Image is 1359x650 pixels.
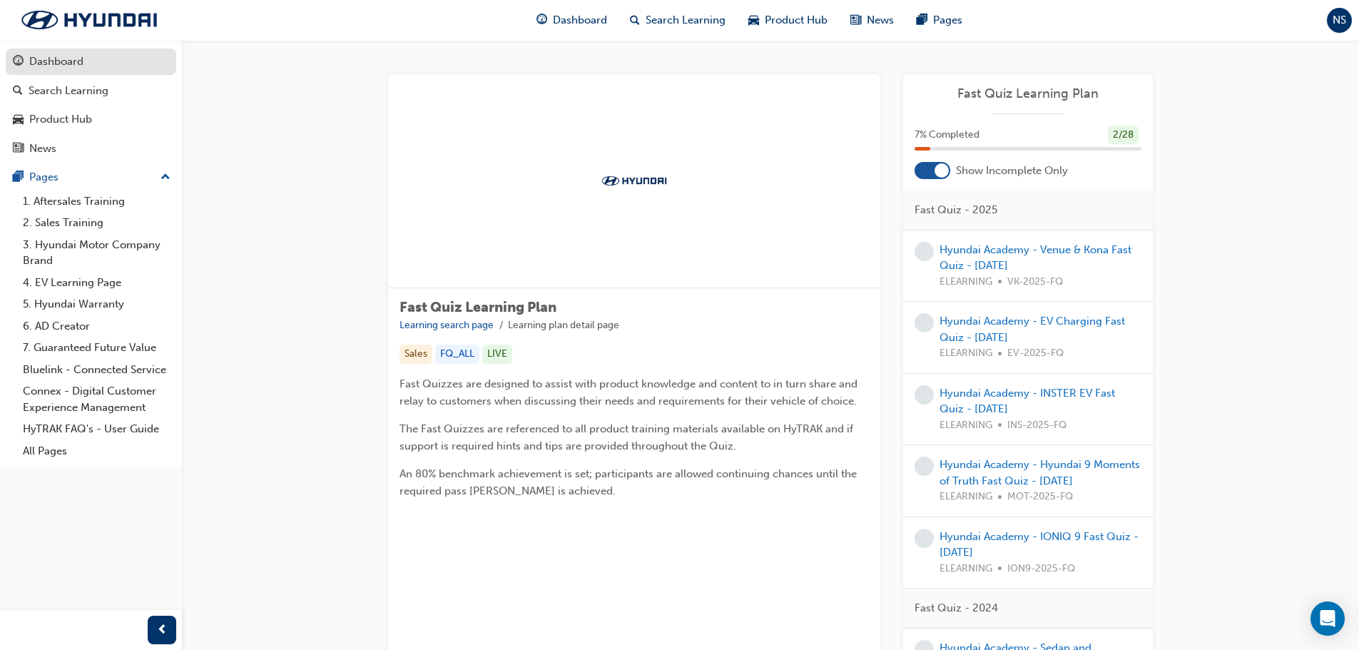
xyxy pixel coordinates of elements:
span: car-icon [748,11,759,29]
a: Connex - Digital Customer Experience Management [17,380,176,418]
span: ELEARNING [940,489,992,505]
a: Search Learning [6,78,176,104]
div: LIVE [482,345,512,364]
span: guage-icon [13,56,24,68]
a: pages-iconPages [905,6,974,35]
a: News [6,136,176,162]
span: MOT-2025-FQ [1007,489,1073,505]
span: ELEARNING [940,561,992,577]
div: 2 / 28 [1108,126,1139,145]
a: 2. Sales Training [17,212,176,234]
span: Fast Quizzes are designed to assist with product knowledge and content to in turn share and relay... [399,377,860,407]
div: Search Learning [29,83,108,99]
a: Fast Quiz Learning Plan [915,86,1141,102]
button: Pages [6,164,176,191]
a: 7. Guaranteed Future Value [17,337,176,359]
span: An 80% benchmark achievement is set; participants are allowed continuing chances until the requir... [399,467,860,497]
span: Fast Quiz Learning Plan [399,299,556,315]
span: ION9-2025-FQ [1007,561,1075,577]
a: All Pages [17,440,176,462]
span: ELEARNING [940,417,992,434]
div: Product Hub [29,111,92,128]
div: Open Intercom Messenger [1310,601,1345,636]
a: news-iconNews [839,6,905,35]
a: 6. AD Creator [17,315,176,337]
span: ELEARNING [940,345,992,362]
span: INS-2025-FQ [1007,417,1067,434]
a: Hyundai Academy - EV Charging Fast Quiz - [DATE] [940,315,1125,344]
div: Sales [399,345,432,364]
a: guage-iconDashboard [525,6,619,35]
img: Trak [7,5,171,35]
span: 7 % Completed [915,127,979,143]
span: Search Learning [646,12,726,29]
a: Hyundai Academy - IONIQ 9 Fast Quiz - [DATE] [940,530,1139,559]
span: learningRecordVerb_NONE-icon [915,529,934,548]
a: HyTRAK FAQ's - User Guide [17,418,176,440]
span: Pages [933,12,962,29]
span: Show Incomplete Only [956,163,1068,179]
span: car-icon [13,113,24,126]
a: Learning search page [399,319,494,331]
span: Fast Quiz - 2025 [915,202,997,218]
span: search-icon [630,11,640,29]
li: Learning plan detail page [508,318,619,334]
span: learningRecordVerb_NONE-icon [915,385,934,405]
a: car-iconProduct Hub [737,6,839,35]
span: EV-2025-FQ [1007,345,1064,362]
button: NS [1327,8,1352,33]
span: learningRecordVerb_NONE-icon [915,242,934,261]
span: learningRecordVerb_NONE-icon [915,457,934,476]
a: Hyundai Academy - INSTER EV Fast Quiz - [DATE] [940,387,1115,416]
div: Dashboard [29,54,83,70]
a: Dashboard [6,49,176,75]
a: Product Hub [6,106,176,133]
a: 1. Aftersales Training [17,191,176,213]
span: ELEARNING [940,274,992,290]
span: The Fast Quizzes are referenced to all product training materials available on HyTRAK and if supp... [399,422,856,452]
div: FQ_ALL [435,345,479,364]
span: News [867,12,894,29]
span: Product Hub [765,12,828,29]
span: NS [1333,12,1346,29]
span: up-icon [161,168,170,187]
a: 3. Hyundai Motor Company Brand [17,234,176,272]
div: Pages [29,169,58,186]
a: Hyundai Academy - Venue & Kona Fast Quiz - [DATE] [940,243,1131,273]
span: Fast Quiz - 2024 [915,600,998,616]
span: VK-2025-FQ [1007,274,1063,290]
a: Hyundai Academy - Hyundai 9 Moments of Truth Fast Quiz - [DATE] [940,458,1140,487]
span: news-icon [850,11,861,29]
span: pages-icon [13,171,24,184]
span: learningRecordVerb_NONE-icon [915,313,934,332]
span: Dashboard [553,12,607,29]
a: Bluelink - Connected Service [17,359,176,381]
span: search-icon [13,85,23,98]
button: DashboardSearch LearningProduct HubNews [6,46,176,164]
a: 5. Hyundai Warranty [17,293,176,315]
span: prev-icon [157,621,168,639]
span: guage-icon [536,11,547,29]
a: search-iconSearch Learning [619,6,737,35]
span: news-icon [13,143,24,156]
span: pages-icon [917,11,927,29]
img: Trak [595,173,673,188]
div: News [29,141,56,157]
a: 4. EV Learning Page [17,272,176,294]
